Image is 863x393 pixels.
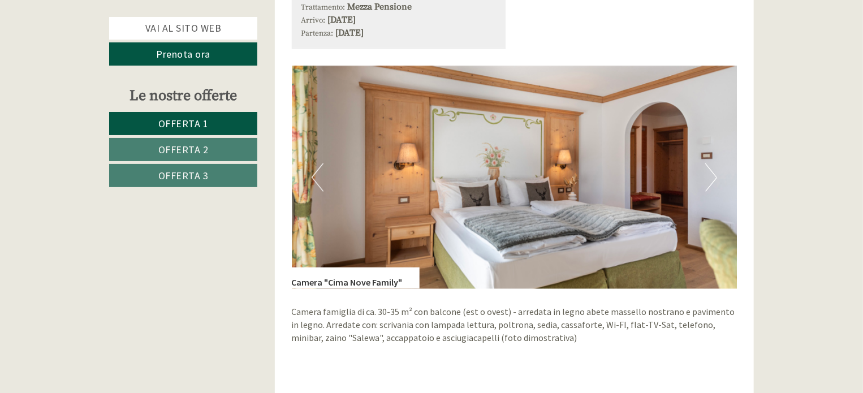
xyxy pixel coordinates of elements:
[109,17,257,40] a: Vai al sito web
[348,1,412,12] b: Mezza Pensione
[705,163,717,192] button: Next
[301,16,326,25] small: Arrivo:
[301,3,346,12] small: Trattamento:
[158,117,209,130] span: Offerta 1
[336,27,364,38] b: [DATE]
[301,29,334,38] small: Partenza:
[292,66,737,289] img: image
[292,267,420,289] div: Camera "Cima Nove Family"
[158,143,209,156] span: Offerta 2
[109,85,257,106] div: Le nostre offerte
[158,169,209,182] span: Offerta 3
[328,14,356,25] b: [DATE]
[312,163,323,192] button: Previous
[109,42,257,66] a: Prenota ora
[292,306,737,345] p: Camera famiglia di ca. 30-35 m² con balcone (est o ovest) - arredata in legno abete massello nost...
